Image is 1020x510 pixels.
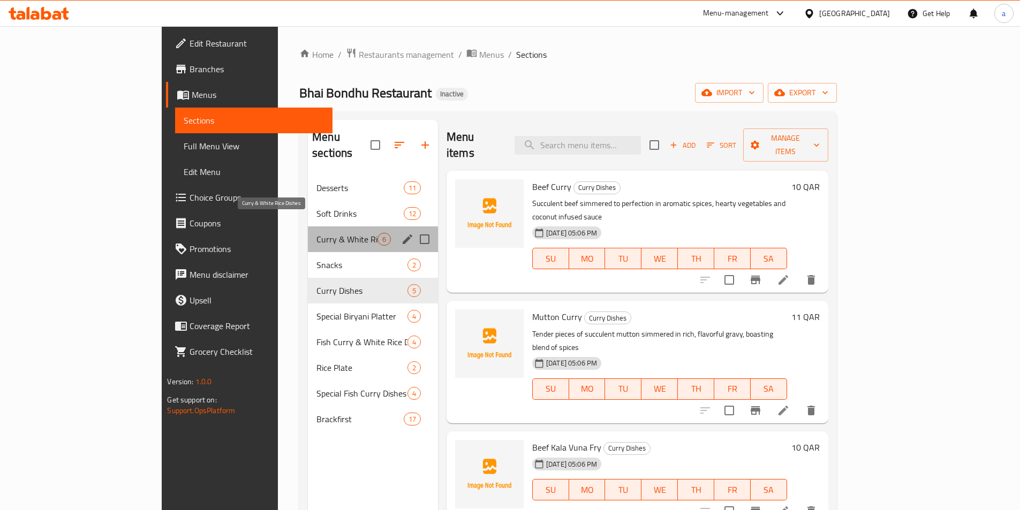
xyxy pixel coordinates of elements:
a: Coupons [166,210,332,236]
a: Sections [175,108,332,133]
img: Beef Curry [455,179,524,248]
button: MO [569,479,606,500]
button: FR [714,378,751,400]
div: items [377,233,391,246]
button: Manage items [743,128,828,162]
span: Version: [167,375,193,389]
button: TU [605,479,641,500]
p: Tender pieces of succulent mutton simmered in rich, flavorful gravy, boasting blend of spices [532,328,787,354]
span: Menu disclaimer [190,268,323,281]
a: Edit menu item [777,273,790,286]
span: WE [646,482,674,498]
h2: Menu sections [312,129,371,161]
button: edit [399,231,415,247]
button: SA [751,248,787,269]
div: Curry & White Rice Dishes6edit [308,226,438,252]
span: 1.0.0 [195,375,212,389]
span: Sort [707,139,736,151]
span: Curry Dishes [574,181,620,194]
button: FR [714,479,751,500]
span: Menus [192,88,323,101]
button: Sort [704,137,739,154]
div: items [407,361,421,374]
span: TU [609,381,637,397]
span: Special Biryani Platter [316,310,407,323]
button: FR [714,248,751,269]
button: SU [532,248,569,269]
span: 11 [404,183,420,193]
nav: breadcrumb [299,48,836,62]
a: Edit Menu [175,159,332,185]
div: Desserts11 [308,175,438,201]
span: Coverage Report [190,319,323,332]
span: Manage items [752,132,819,158]
span: WE [646,381,674,397]
span: Coupons [190,217,323,230]
a: Edit Restaurant [166,31,332,56]
span: SU [537,381,565,397]
span: import [704,86,755,100]
a: Coverage Report [166,313,332,339]
button: TU [605,248,641,269]
div: Menu-management [703,7,769,20]
span: Bhai Bondhu Restaurant [299,81,432,105]
span: 4 [408,389,420,399]
button: Add section [412,132,438,158]
span: Get support on: [167,393,216,407]
span: WE [646,251,674,267]
span: Beef Curry [532,179,571,195]
a: Promotions [166,236,332,262]
span: 4 [408,311,420,322]
div: Curry Dishes [603,442,651,455]
span: MO [573,251,601,267]
a: Menus [166,82,332,108]
div: items [407,387,421,400]
div: items [404,207,421,220]
span: 5 [408,286,420,296]
p: Succulent beef simmered to perfection in aromatic spices, hearty vegetables and coconut infused s... [532,197,787,224]
span: Sort items [700,137,743,154]
button: import [695,83,764,103]
span: Mutton Curry [532,309,582,325]
div: Curry Dishes5 [308,278,438,303]
span: SU [537,251,565,267]
div: items [404,181,421,194]
span: SA [755,381,783,397]
button: WE [641,479,678,500]
button: Add [666,137,700,154]
span: Add item [666,137,700,154]
span: 12 [404,209,420,219]
span: TH [682,251,710,267]
span: SA [755,482,783,498]
h6: 10 QAR [791,179,820,194]
a: Choice Groups [166,185,332,210]
button: TU [605,378,641,400]
h2: Menu items [447,129,502,161]
span: 6 [378,234,390,245]
div: Brackfirst17 [308,406,438,432]
nav: Menu sections [308,171,438,436]
button: Branch-specific-item [743,398,768,423]
span: Beef Kala Vuna Fry [532,439,601,455]
span: TU [609,251,637,267]
span: Desserts [316,181,404,194]
button: Branch-specific-item [743,267,768,293]
span: 2 [408,363,420,373]
span: Menus [479,48,504,61]
span: Upsell [190,294,323,307]
div: Fish Curry & White Rice Dishes4 [308,329,438,355]
span: Select section [643,134,666,156]
span: Special Fish Curry Dishes [316,387,407,400]
h6: 11 QAR [791,309,820,324]
a: Upsell [166,287,332,313]
div: items [407,258,421,271]
span: Choice Groups [190,191,323,204]
li: / [508,48,512,61]
span: [DATE] 05:06 PM [542,358,601,368]
span: Select to update [718,269,741,291]
span: SA [755,251,783,267]
span: Soft Drinks [316,207,404,220]
a: Restaurants management [346,48,454,62]
button: MO [569,248,606,269]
